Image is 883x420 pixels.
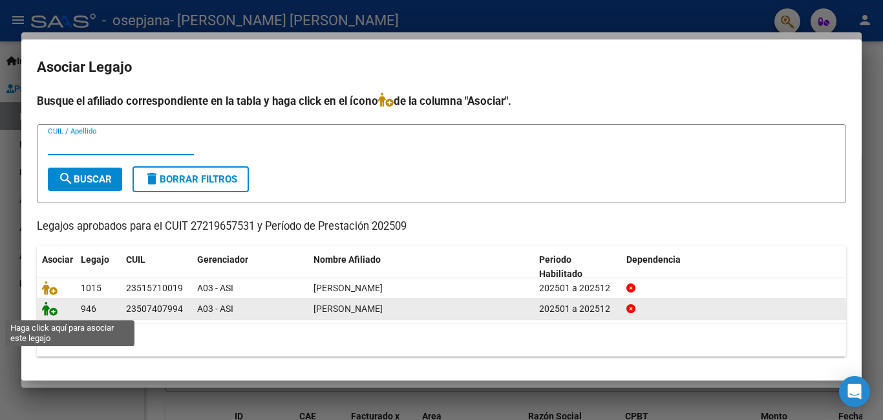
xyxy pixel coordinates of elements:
mat-icon: delete [144,171,160,186]
div: 23507407994 [126,302,183,316]
span: Dependencia [626,254,681,265]
datatable-header-cell: Asociar [37,246,76,289]
datatable-header-cell: Nombre Afiliado [308,246,534,289]
datatable-header-cell: Periodo Habilitado [534,246,621,289]
span: Gerenciador [197,254,248,265]
span: 946 [81,304,96,314]
span: TOJA MARTINA [314,304,383,314]
span: A03 - ASI [197,283,233,293]
span: Borrar Filtros [144,173,237,185]
div: 2 registros [37,324,846,357]
span: Legajo [81,254,109,265]
div: 23515710019 [126,281,183,296]
datatable-header-cell: Gerenciador [192,246,308,289]
div: Open Intercom Messenger [839,376,870,407]
span: BARI BAUTISTA [314,283,383,293]
h4: Busque el afiliado correspondiente en la tabla y haga click en el ícono de la columna "Asociar". [37,93,846,109]
span: A03 - ASI [197,304,233,314]
button: Borrar Filtros [133,166,249,192]
span: Buscar [58,173,112,185]
mat-icon: search [58,171,74,186]
datatable-header-cell: Dependencia [621,246,847,289]
span: 1015 [81,283,101,293]
datatable-header-cell: CUIL [121,246,192,289]
span: Nombre Afiliado [314,254,381,265]
button: Buscar [48,168,122,191]
div: 202501 a 202512 [539,281,616,296]
p: Legajos aprobados para el CUIT 27219657531 y Período de Prestación 202509 [37,219,846,235]
span: CUIL [126,254,145,265]
datatable-header-cell: Legajo [76,246,121,289]
h2: Asociar Legajo [37,55,846,80]
div: 202501 a 202512 [539,302,616,316]
span: Periodo Habilitado [539,254,582,280]
span: Asociar [42,254,73,265]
